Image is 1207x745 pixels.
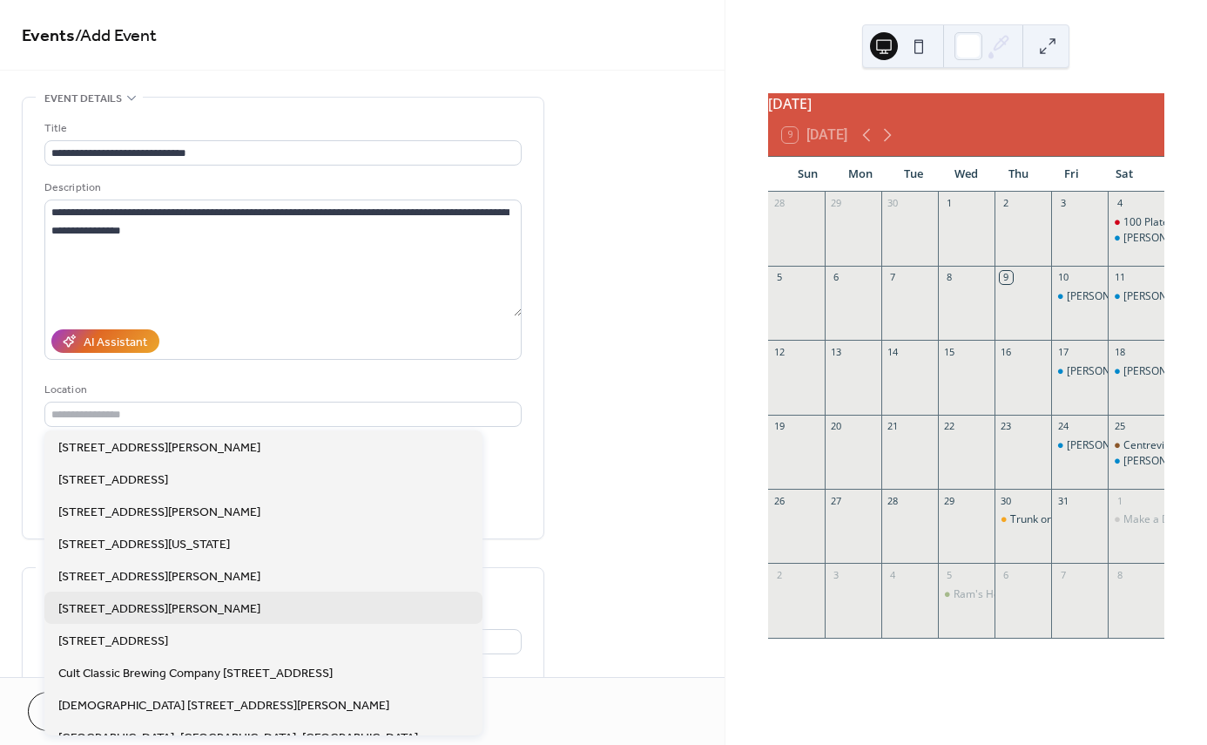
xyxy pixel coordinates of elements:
[1113,345,1126,358] div: 18
[1000,420,1013,433] div: 23
[58,504,260,522] span: [STREET_ADDRESS][PERSON_NAME]
[1000,197,1013,210] div: 2
[773,197,786,210] div: 28
[1045,157,1097,192] div: Fri
[943,197,956,210] div: 1
[44,179,518,197] div: Description
[887,345,900,358] div: 14
[773,271,786,284] div: 5
[773,568,786,581] div: 2
[830,345,843,358] div: 13
[1108,454,1164,469] div: Jack's Graveyard
[940,157,992,192] div: Wed
[1056,271,1069,284] div: 10
[58,665,333,683] span: Cult Classic Brewing Company [STREET_ADDRESS]
[887,157,940,192] div: Tue
[1113,271,1126,284] div: 11
[1056,197,1069,210] div: 3
[84,334,147,352] div: AI Assistant
[830,197,843,210] div: 29
[1056,420,1069,433] div: 24
[993,157,1045,192] div: Thu
[1108,512,1164,527] div: Make a Difference Day
[1000,271,1013,284] div: 9
[1000,494,1013,507] div: 30
[58,633,168,651] span: [STREET_ADDRESS]
[1098,157,1150,192] div: Sat
[887,271,900,284] div: 7
[58,536,230,554] span: [STREET_ADDRESS][US_STATE]
[834,157,887,192] div: Mon
[75,19,157,53] span: / Add Event
[1056,494,1069,507] div: 31
[830,568,843,581] div: 3
[1056,568,1069,581] div: 7
[1123,438,1197,453] div: Centreville Day
[1113,494,1126,507] div: 1
[887,494,900,507] div: 28
[1108,289,1164,304] div: Jack's Graveyard
[830,271,843,284] div: 6
[995,512,1051,527] div: Trunk or Treat
[887,197,900,210] div: 30
[1108,231,1164,246] div: Jack's Graveyard
[44,119,518,138] div: Title
[773,420,786,433] div: 19
[943,271,956,284] div: 8
[1010,512,1080,527] div: Trunk or Treat
[22,19,75,53] a: Events
[943,345,956,358] div: 15
[1051,438,1108,453] div: Jack's Graveyard
[887,568,900,581] div: 4
[58,471,168,490] span: [STREET_ADDRESS]
[1113,197,1126,210] div: 4
[887,420,900,433] div: 21
[830,494,843,507] div: 27
[1000,568,1013,581] div: 6
[1056,345,1069,358] div: 17
[943,494,956,507] div: 29
[28,692,135,731] button: Cancel
[943,568,956,581] div: 5
[1051,289,1108,304] div: Jack's Graveyard
[58,600,260,619] span: [STREET_ADDRESS][PERSON_NAME]
[1051,364,1108,379] div: Jack's Graveyard
[58,697,389,715] span: [DEMOGRAPHIC_DATA] [STREET_ADDRESS][PERSON_NAME]
[773,345,786,358] div: 12
[768,93,1164,114] div: [DATE]
[44,381,518,399] div: Location
[1113,420,1126,433] div: 25
[1108,438,1164,453] div: Centreville Day
[773,494,786,507] div: 26
[1113,568,1126,581] div: 8
[1108,364,1164,379] div: Jack's Graveyard
[58,439,260,457] span: [STREET_ADDRESS][PERSON_NAME]
[1000,345,1013,358] div: 16
[954,587,1062,602] div: Ram's Head Give Back
[44,90,122,108] span: Event details
[782,157,834,192] div: Sun
[1108,215,1164,230] div: 100 Plates Dinner to Feed the Hungry
[830,420,843,433] div: 20
[938,587,995,602] div: Ram's Head Give Back
[58,568,260,586] span: [STREET_ADDRESS][PERSON_NAME]
[943,420,956,433] div: 22
[51,329,159,353] button: AI Assistant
